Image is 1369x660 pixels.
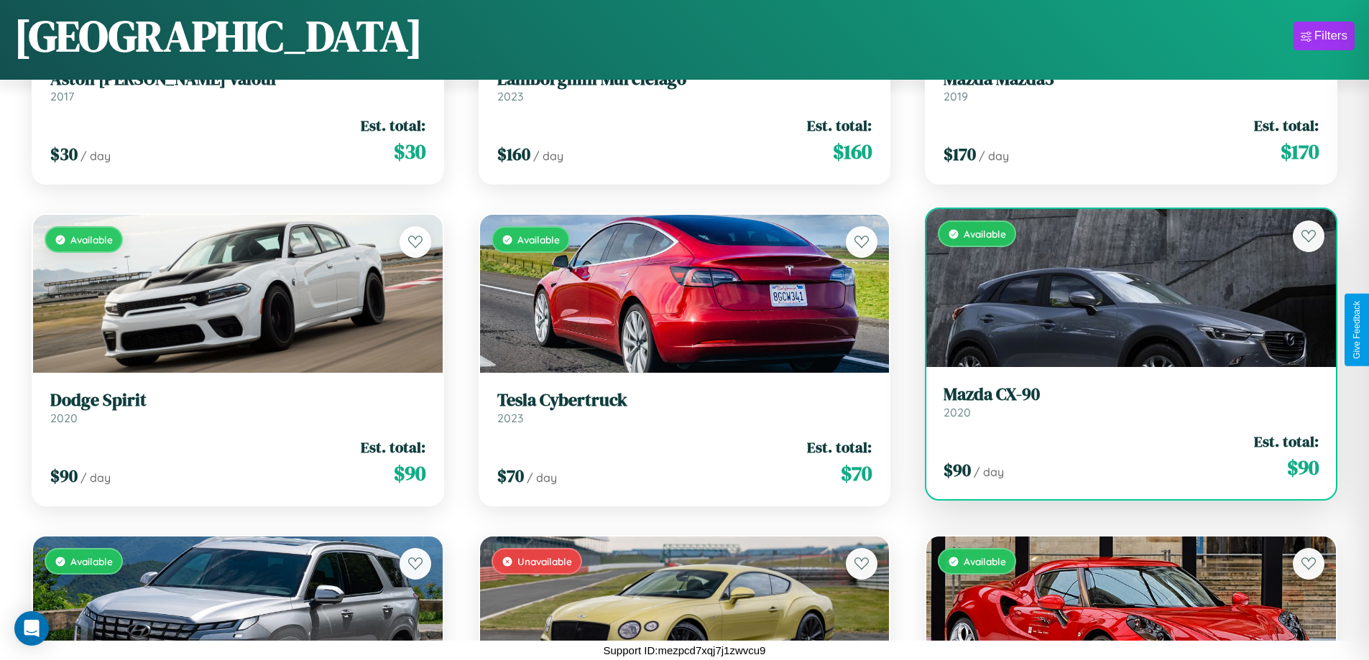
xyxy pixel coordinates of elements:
span: 2023 [497,411,523,425]
h3: Tesla Cybertruck [497,390,872,411]
span: $ 90 [944,458,971,482]
span: 2020 [50,411,78,425]
span: / day [80,470,111,485]
a: Mazda Mazda32019 [944,69,1319,104]
span: $ 70 [841,459,872,488]
span: 2020 [944,405,971,419]
span: $ 90 [1287,453,1319,482]
span: 2019 [944,89,968,103]
span: Est. total: [1254,431,1319,452]
button: Filters [1294,22,1355,50]
span: 2017 [50,89,74,103]
h1: [GEOGRAPHIC_DATA] [14,6,423,65]
span: Est. total: [1254,115,1319,136]
div: Open Intercom Messenger [14,611,49,646]
span: Available [70,233,113,246]
span: Available [964,228,1006,240]
span: $ 30 [50,142,78,166]
a: Tesla Cybertruck2023 [497,390,872,425]
span: Est. total: [807,437,872,457]
div: Filters [1314,29,1347,43]
span: Available [517,233,560,246]
span: / day [527,470,557,485]
a: Lamborghini Murcielago2023 [497,69,872,104]
a: Dodge Spirit2020 [50,390,425,425]
span: Available [70,555,113,567]
span: / day [979,149,1009,163]
div: Give Feedback [1352,301,1362,359]
h3: Aston [PERSON_NAME] Valour [50,69,425,90]
span: $ 170 [1281,137,1319,166]
span: $ 70 [497,464,524,488]
span: $ 90 [50,464,78,488]
h3: Mazda CX-90 [944,384,1319,405]
span: 2023 [497,89,523,103]
span: $ 170 [944,142,976,166]
p: Support ID: mezpcd7xqj7j1zwvcu9 [604,641,766,660]
span: $ 160 [833,137,872,166]
span: / day [974,465,1004,479]
span: Est. total: [361,437,425,457]
a: Mazda CX-902020 [944,384,1319,419]
span: / day [80,149,111,163]
span: $ 160 [497,142,530,166]
span: $ 90 [394,459,425,488]
span: Available [964,555,1006,567]
span: / day [533,149,563,163]
h3: Lamborghini Murcielago [497,69,872,90]
span: Est. total: [361,115,425,136]
span: Unavailable [517,555,572,567]
a: Aston [PERSON_NAME] Valour2017 [50,69,425,104]
span: Est. total: [807,115,872,136]
span: $ 30 [394,137,425,166]
h3: Dodge Spirit [50,390,425,411]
